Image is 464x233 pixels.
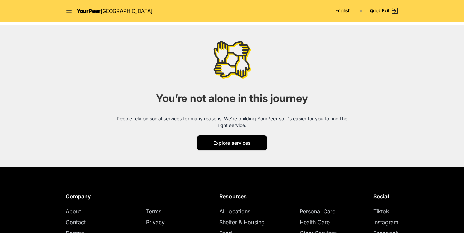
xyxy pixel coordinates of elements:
a: Tiktok [373,208,389,215]
span: Explore services [213,140,251,146]
span: Quick Exit [370,8,389,14]
span: You’re not alone in this journey [156,92,308,104]
span: Social [373,193,389,200]
a: Personal Care [300,208,335,215]
a: Terms [146,208,161,215]
span: [GEOGRAPHIC_DATA] [101,8,152,14]
a: Explore services [197,135,267,150]
a: About [66,208,81,215]
a: All locations [219,208,250,215]
a: Shelter & Housing [219,219,265,226]
span: People rely on social services for many reasons. We’re building YourPeer so it's easier for you t... [117,115,347,128]
a: Health Care [300,219,330,226]
span: YourPeer [76,8,101,14]
a: Instagram [373,219,398,226]
a: Privacy [146,219,165,226]
a: Contact [66,219,86,226]
a: Quick Exit [370,7,399,15]
span: Resources [219,193,247,200]
a: YourPeer[GEOGRAPHIC_DATA] [76,7,152,15]
span: Company [66,193,91,200]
